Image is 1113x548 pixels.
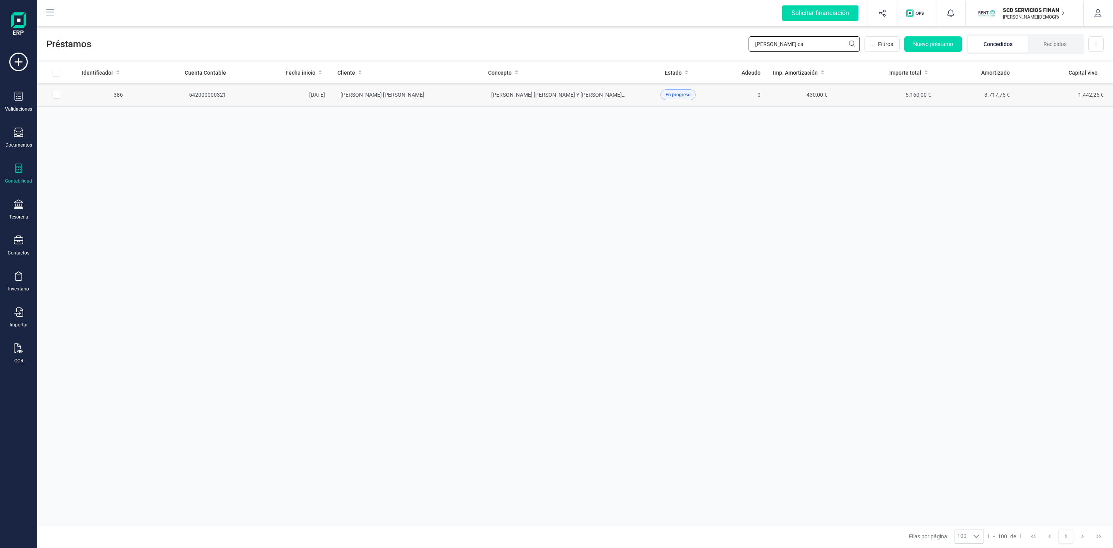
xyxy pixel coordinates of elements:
span: Capital vivo [1069,69,1098,77]
div: Validaciones [5,106,32,112]
td: 430,00 € [767,83,834,107]
div: OCR [14,358,23,364]
span: En progreso [665,91,691,98]
span: Filtros [878,40,893,48]
span: Préstamos [46,38,749,50]
span: [PERSON_NAME] [PERSON_NAME] [340,92,424,98]
button: Previous Page [1042,529,1057,544]
div: - [987,533,1022,540]
span: 100 [955,529,969,543]
button: First Page [1026,529,1041,544]
td: 1.442,25 € [1016,83,1113,107]
button: Last Page [1091,529,1106,544]
span: 100 [998,533,1007,540]
input: Buscar... [749,36,860,52]
button: Nuevo préstamo [904,36,962,52]
span: Cuenta Contable [185,69,226,77]
img: SC [978,5,995,22]
p: [PERSON_NAME][DEMOGRAPHIC_DATA][DEMOGRAPHIC_DATA] [1003,14,1065,20]
span: 1 [1019,533,1022,540]
td: 542000000321 [129,83,232,107]
span: Nuevo préstamo [913,40,953,48]
span: Identificador [82,69,113,77]
td: 386 [76,83,129,107]
div: Solicitar financiación [782,5,858,21]
button: Filtros [865,36,900,52]
span: Fecha inicio [286,69,315,77]
span: Importe total [889,69,921,77]
span: Imp. Amortización [773,69,818,77]
button: Next Page [1075,529,1090,544]
td: [DATE] [232,83,332,107]
span: 1 [987,533,990,540]
p: SCD SERVICIOS FINANCIEROS SL [1003,6,1065,14]
span: Amortizado [981,69,1010,77]
div: Contactos [8,250,29,256]
div: Row Selected af2efece-fc52-47e9-94f4-6ed4f7163da4 [53,91,60,99]
img: Logo Finanedi [11,12,26,37]
span: Cliente [337,69,355,77]
img: Logo de OPS [906,9,927,17]
div: Contabilidad [5,178,32,184]
td: 0 [724,83,767,107]
span: Adeudo [742,69,761,77]
button: Solicitar financiación [773,1,868,26]
span: Concepto [488,69,512,77]
span: de [1010,533,1016,540]
span: [PERSON_NAME] [PERSON_NAME] Y [PERSON_NAME] [PERSON_NAME] [491,92,664,98]
button: Page 1 [1059,529,1073,544]
li: Recibidos [1028,36,1082,53]
td: 3.717,75 € [937,83,1016,107]
div: Importar [10,322,28,328]
div: Inventario [8,286,29,292]
td: 5.160,00 € [834,83,937,107]
li: Concedidos [968,36,1028,53]
div: All items unselected [53,69,60,77]
div: Tesorería [9,214,28,220]
span: Estado [665,69,682,77]
button: SCSCD SERVICIOS FINANCIEROS SL[PERSON_NAME][DEMOGRAPHIC_DATA][DEMOGRAPHIC_DATA] [975,1,1074,26]
div: Documentos [5,142,32,148]
div: Filas por página: [909,529,984,544]
button: Logo de OPS [902,1,931,26]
